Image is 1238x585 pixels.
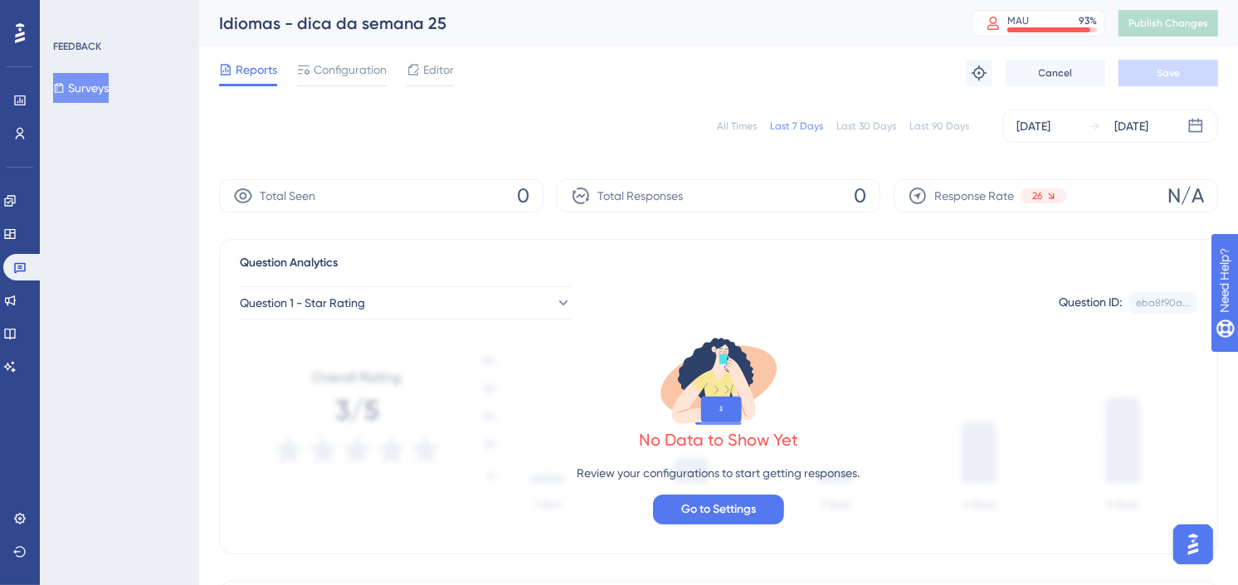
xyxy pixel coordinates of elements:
[770,119,823,133] div: Last 7 Days
[1168,519,1218,569] iframe: UserGuiding AI Assistant Launcher
[1006,60,1105,86] button: Cancel
[717,119,757,133] div: All Times
[681,500,756,519] span: Go to Settings
[53,40,101,53] div: FEEDBACK
[1157,66,1180,80] span: Save
[1167,183,1204,209] span: N/A
[1059,292,1122,314] div: Question ID:
[639,428,798,451] div: No Data to Show Yet
[909,119,969,133] div: Last 90 Days
[1119,10,1218,37] button: Publish Changes
[314,60,387,80] span: Configuration
[236,60,277,80] span: Reports
[597,186,683,206] span: Total Responses
[53,73,109,103] button: Surveys
[1016,116,1050,136] div: [DATE]
[260,186,315,206] span: Total Seen
[854,183,866,209] span: 0
[423,60,454,80] span: Editor
[39,4,104,24] span: Need Help?
[1032,189,1042,202] span: 26
[240,253,338,273] span: Question Analytics
[240,293,365,313] span: Question 1 - Star Rating
[1079,14,1097,27] div: 93 %
[1039,66,1073,80] span: Cancel
[517,183,529,209] span: 0
[934,186,1014,206] span: Response Rate
[1128,17,1208,30] span: Publish Changes
[836,119,896,133] div: Last 30 Days
[240,286,572,319] button: Question 1 - Star Rating
[219,12,931,35] div: Idiomas - dica da semana 25
[653,495,784,524] button: Go to Settings
[578,463,860,483] p: Review your configurations to start getting responses.
[1136,296,1190,310] div: eba8f90a...
[1007,14,1029,27] div: MAU
[1114,116,1148,136] div: [DATE]
[1119,60,1218,86] button: Save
